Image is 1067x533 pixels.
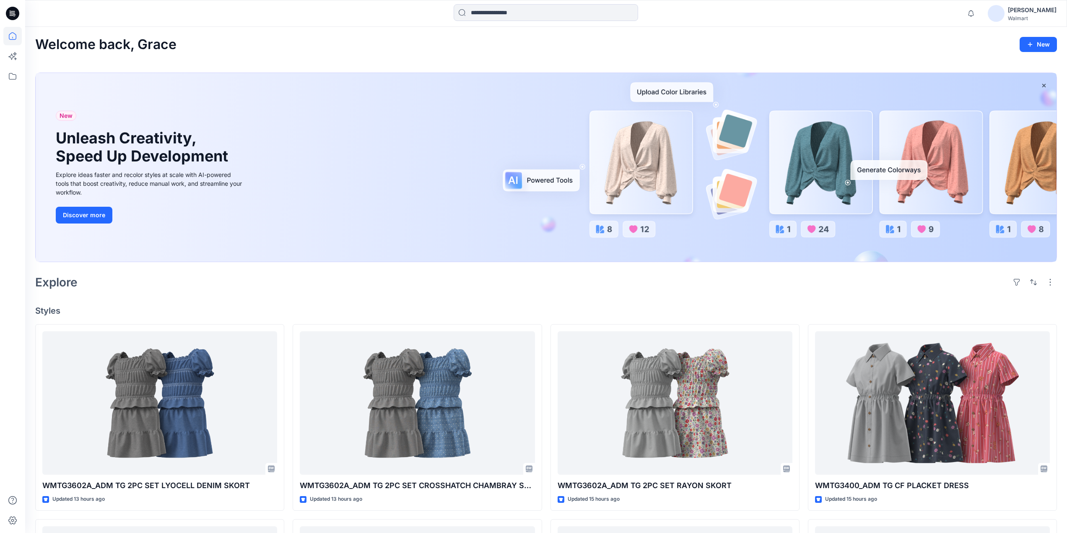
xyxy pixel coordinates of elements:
p: WMTG3602A_ADM TG 2PC SET LYOCELL DENIM SKORT [42,480,277,491]
a: WMTG3602A_ADM TG 2PC SET RAYON SKORT [558,331,792,475]
p: WMTG3602A_ADM TG 2PC SET RAYON SKORT [558,480,792,491]
div: [PERSON_NAME] [1008,5,1057,15]
a: WMTG3602A_ADM TG 2PC SET CROSSHATCH CHAMBRAY SKORT [300,331,535,475]
h2: Explore [35,276,78,289]
p: WMTG3400_ADM TG CF PLACKET DRESS [815,480,1050,491]
a: WMTG3400_ADM TG CF PLACKET DRESS [815,331,1050,475]
p: Updated 15 hours ago [568,495,620,504]
h1: Unleash Creativity, Speed Up Development [56,129,232,165]
span: New [60,111,73,121]
p: Updated 15 hours ago [825,495,877,504]
div: Walmart [1008,15,1057,21]
a: WMTG3602A_ADM TG 2PC SET LYOCELL DENIM SKORT [42,331,277,475]
p: Updated 13 hours ago [52,495,105,504]
a: Discover more [56,207,244,224]
img: avatar [988,5,1005,22]
p: WMTG3602A_ADM TG 2PC SET CROSSHATCH CHAMBRAY SKORT [300,480,535,491]
h2: Welcome back, Grace [35,37,177,52]
p: Updated 13 hours ago [310,495,362,504]
h4: Styles [35,306,1057,316]
button: New [1020,37,1057,52]
div: Explore ideas faster and recolor styles at scale with AI-powered tools that boost creativity, red... [56,170,244,197]
button: Discover more [56,207,112,224]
